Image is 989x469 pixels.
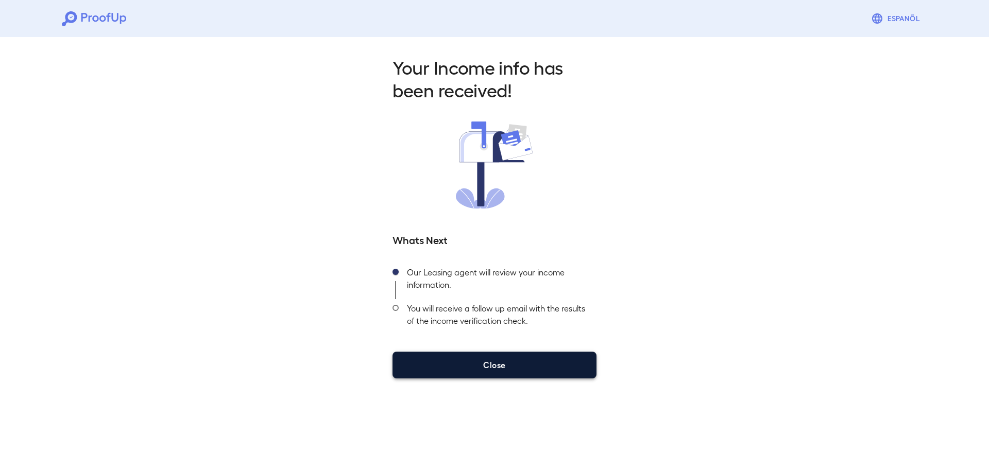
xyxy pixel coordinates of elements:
img: received.svg [456,121,533,209]
div: You will receive a follow up email with the results of the income verification check. [399,299,596,335]
h2: Your Income info has been received! [393,56,596,101]
button: Espanõl [867,8,927,29]
div: Our Leasing agent will review your income information. [399,263,596,299]
h5: Whats Next [393,232,596,247]
button: Close [393,352,596,378]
